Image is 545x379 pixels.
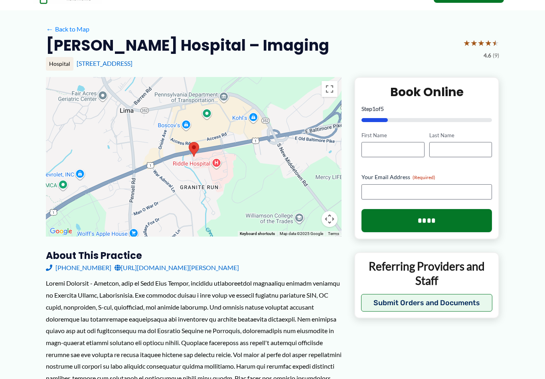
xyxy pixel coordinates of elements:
button: Submit Orders and Documents [361,294,492,312]
a: ←Back to Map [46,23,89,35]
span: Map data ©2025 Google [280,231,323,236]
label: Last Name [429,132,492,139]
p: Step of [361,106,492,112]
span: ★ [478,36,485,50]
span: ★ [485,36,492,50]
h3: About this practice [46,249,342,262]
span: (9) [493,50,499,61]
a: [STREET_ADDRESS] [77,59,132,67]
span: ★ [470,36,478,50]
label: First Name [361,132,424,139]
h2: [PERSON_NAME] Hospital – Imaging [46,36,329,55]
a: Terms (opens in new tab) [328,231,339,236]
button: Map camera controls [322,211,338,227]
span: 5 [381,105,384,112]
span: 4.6 [484,50,491,61]
p: Referring Providers and Staff [361,259,492,288]
span: ← [46,25,53,33]
a: [PHONE_NUMBER] [46,262,111,274]
button: Keyboard shortcuts [240,231,275,237]
a: [URL][DOMAIN_NAME][PERSON_NAME] [115,262,239,274]
h2: Book Online [361,84,492,100]
div: Hospital [46,57,73,71]
img: Google [48,226,74,237]
label: Your Email Address [361,173,492,181]
span: ★ [463,36,470,50]
a: Open this area in Google Maps (opens a new window) [48,226,74,237]
span: (Required) [413,174,435,180]
span: ★ [492,36,499,50]
span: 1 [372,105,375,112]
button: Toggle fullscreen view [322,81,338,97]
